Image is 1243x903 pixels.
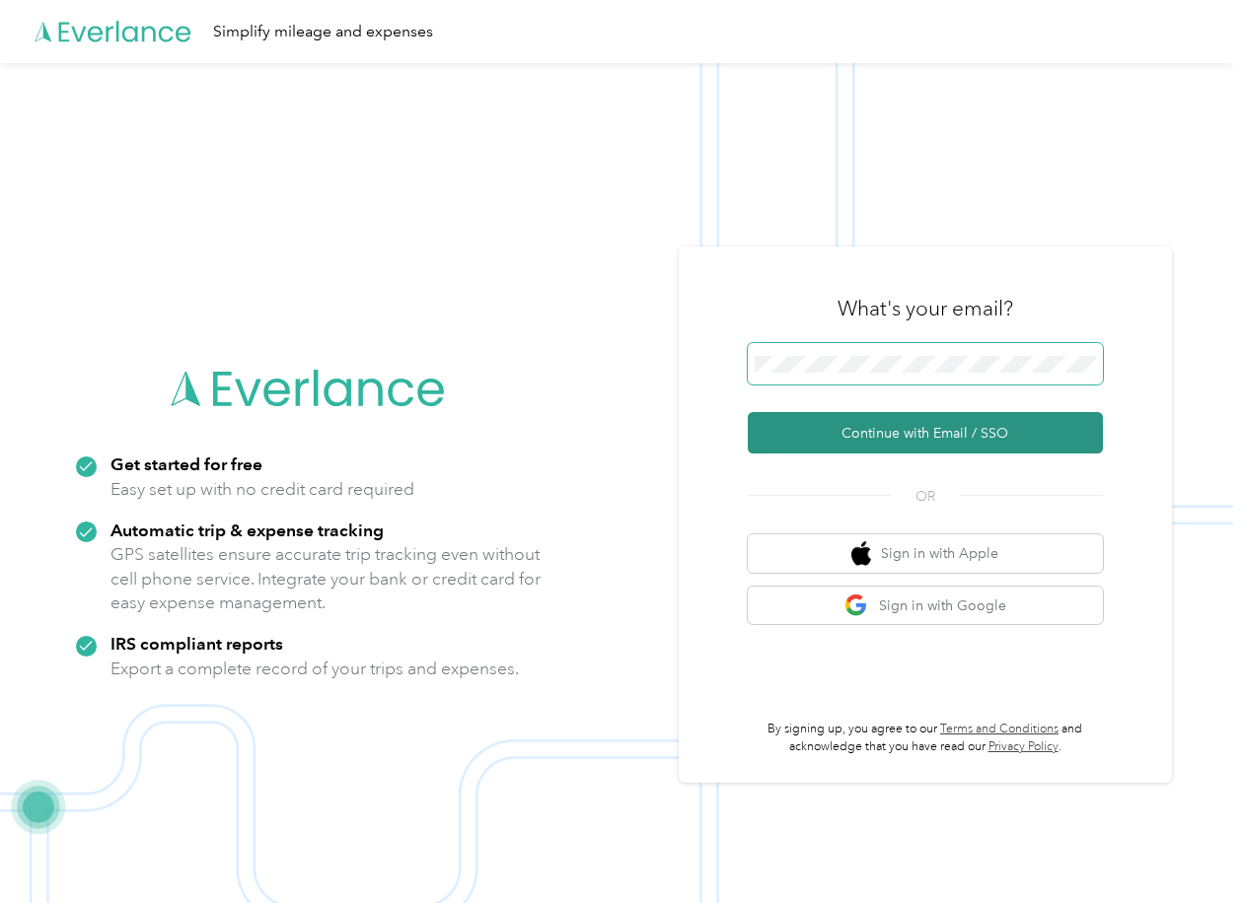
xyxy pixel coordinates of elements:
[213,20,433,44] div: Simplify mileage and expenses
[988,739,1059,754] a: Privacy Policy
[110,657,519,681] p: Export a complete record of your trips and expenses.
[748,721,1103,755] p: By signing up, you agree to our and acknowledge that you have read our .
[1133,793,1243,903] iframe: Everlance-gr Chat Button Frame
[748,412,1103,453] button: Continue with Email / SSO
[748,534,1103,573] button: apple logoSign in with Apple
[940,722,1059,736] a: Terms and Conditions
[110,477,414,502] p: Easy set up with no credit card required
[851,541,871,566] img: apple logo
[748,587,1103,625] button: google logoSign in with Google
[891,486,960,507] span: OR
[838,295,1013,322] h3: What's your email?
[110,542,542,615] p: GPS satellites ensure accurate trip tracking even without cell phone service. Integrate your bank...
[110,520,384,540] strong: Automatic trip & expense tracking
[110,633,283,654] strong: IRS compliant reports
[844,593,869,618] img: google logo
[110,453,262,474] strong: Get started for free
